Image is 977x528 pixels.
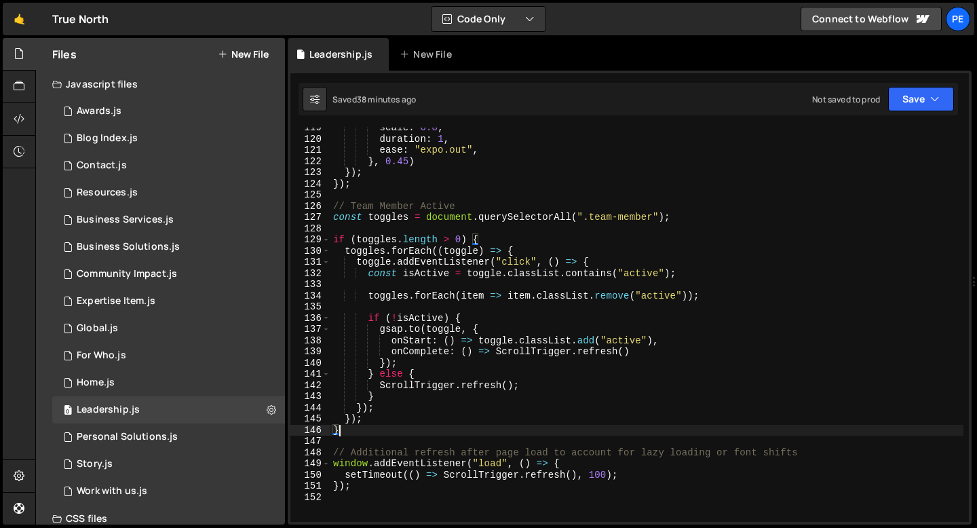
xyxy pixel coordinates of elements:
[52,369,285,396] div: 15265/40175.js
[801,7,942,31] a: Connect to Webflow
[52,179,285,206] div: 15265/43574.js
[77,322,118,335] div: Global.js
[290,425,330,436] div: 146
[77,105,121,117] div: Awards.js
[309,48,372,61] div: Leadership.js
[77,295,155,307] div: Expertise Item.js
[290,413,330,425] div: 145
[290,212,330,223] div: 127
[290,290,330,302] div: 134
[290,402,330,414] div: 144
[64,406,72,417] span: 0
[52,206,285,233] div: 15265/41855.js
[290,369,330,380] div: 141
[290,346,330,358] div: 139
[77,214,174,226] div: Business Services.js
[52,98,285,125] div: 15265/42961.js
[218,49,269,60] button: New File
[290,257,330,268] div: 131
[290,167,330,178] div: 123
[357,94,416,105] div: 38 minutes ago
[290,246,330,257] div: 130
[77,404,140,416] div: Leadership.js
[77,458,113,470] div: Story.js
[52,451,285,478] div: 15265/41470.js
[290,145,330,156] div: 121
[52,11,109,27] div: True North
[290,122,330,134] div: 119
[290,358,330,369] div: 140
[888,87,954,111] button: Save
[77,431,178,443] div: Personal Solutions.js
[290,201,330,212] div: 126
[77,132,138,145] div: Blog Index.js
[52,233,285,261] div: 15265/41786.js
[290,313,330,324] div: 136
[290,335,330,347] div: 138
[77,485,147,497] div: Work with us.js
[77,268,177,280] div: Community Impact.js
[290,391,330,402] div: 143
[52,47,77,62] h2: Files
[290,436,330,447] div: 147
[290,279,330,290] div: 133
[290,234,330,246] div: 129
[290,447,330,459] div: 148
[332,94,416,105] div: Saved
[812,94,880,105] div: Not saved to prod
[946,7,970,31] a: Pe
[3,3,36,35] a: 🤙
[290,324,330,335] div: 137
[290,189,330,201] div: 125
[290,156,330,168] div: 122
[52,315,285,342] div: 15265/40084.js
[432,7,545,31] button: Code Only
[290,268,330,280] div: 132
[290,458,330,470] div: 149
[290,178,330,190] div: 124
[52,423,285,451] div: 15265/41190.js
[400,48,457,61] div: New File
[52,261,285,288] div: 15265/41843.js
[52,478,285,505] div: 15265/41878.js
[290,380,330,392] div: 142
[52,125,285,152] div: 15265/41334.js
[77,350,126,362] div: For Who.js
[77,187,138,199] div: Resources.js
[77,377,115,389] div: Home.js
[77,159,127,172] div: Contact.js
[77,241,180,253] div: Business Solutions.js
[36,71,285,98] div: Javascript files
[290,134,330,145] div: 120
[52,152,285,179] div: 15265/42978.js
[52,288,285,315] div: 15265/41621.js
[290,492,330,504] div: 152
[290,470,330,481] div: 150
[52,396,285,423] div: 15265/41431.js
[52,342,285,369] div: 15265/40950.js
[290,223,330,235] div: 128
[290,301,330,313] div: 135
[290,480,330,492] div: 151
